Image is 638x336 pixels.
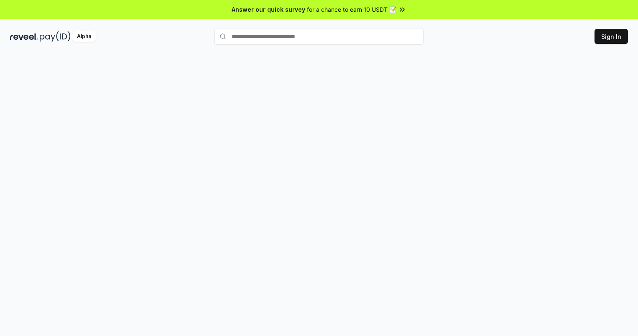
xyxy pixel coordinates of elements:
span: for a chance to earn 10 USDT 📝 [307,5,396,14]
span: Answer our quick survey [232,5,305,14]
img: pay_id [40,31,71,42]
button: Sign In [595,29,628,44]
div: Alpha [72,31,96,42]
img: reveel_dark [10,31,38,42]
